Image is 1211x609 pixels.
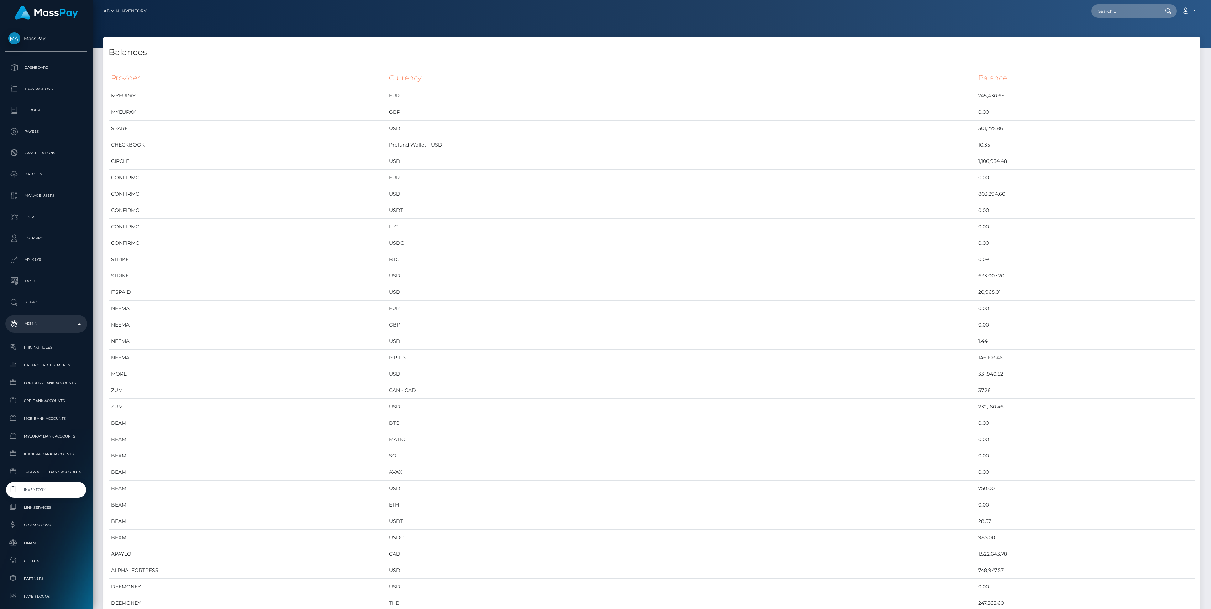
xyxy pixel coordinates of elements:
td: MATIC [386,431,976,448]
p: Payees [8,126,84,137]
td: CHECKBOOK [109,137,386,153]
td: USD [386,366,976,382]
a: MyEUPay Bank Accounts [5,429,87,444]
td: ITSPAID [109,284,386,301]
p: API Keys [8,254,84,265]
td: 331,940.52 [976,366,1195,382]
p: Taxes [8,276,84,286]
td: STRIKE [109,268,386,284]
p: Ledger [8,105,84,116]
a: Fortress Bank Accounts [5,375,87,391]
a: Dashboard [5,59,87,76]
td: 0.00 [976,431,1195,448]
a: Taxes [5,272,87,290]
p: Cancellations [8,148,84,158]
td: USDC [386,530,976,546]
a: API Keys [5,251,87,269]
td: USD [386,284,976,301]
p: Manage Users [8,190,84,201]
span: Commissions [8,521,84,529]
td: USDT [386,202,976,219]
td: BEAM [109,497,386,513]
td: NEEMA [109,350,386,366]
p: Dashboard [8,62,84,73]
td: USD [386,186,976,202]
td: USD [386,268,976,284]
td: 803,294.60 [976,186,1195,202]
span: MassPay [5,35,87,42]
p: Admin [8,318,84,329]
p: Batches [8,169,84,180]
td: CONFIRMO [109,219,386,235]
p: Search [8,297,84,308]
td: CONFIRMO [109,186,386,202]
a: Cancellations [5,144,87,162]
td: MORE [109,366,386,382]
span: Pricing Rules [8,343,84,351]
span: Finance [8,539,84,547]
td: 37.26 [976,382,1195,399]
a: Partners [5,571,87,586]
td: 748,947.57 [976,562,1195,579]
a: Payees [5,123,87,141]
a: Manage Users [5,187,87,205]
td: STRIKE [109,251,386,268]
td: USDT [386,513,976,530]
img: MassPay [8,32,20,44]
h4: Balances [109,46,1195,59]
td: 0.00 [976,170,1195,186]
td: 0.00 [976,301,1195,317]
td: 0.00 [976,464,1195,481]
td: USD [386,399,976,415]
span: Ibanera Bank Accounts [8,450,84,458]
td: DEEMONEY [109,579,386,595]
th: Balance [976,68,1195,88]
td: 146,103.46 [976,350,1195,366]
td: 0.00 [976,579,1195,595]
td: ZUM [109,382,386,399]
td: 1,522,643.78 [976,546,1195,562]
td: 28.57 [976,513,1195,530]
span: Balance Adjustments [8,361,84,369]
p: Links [8,212,84,222]
td: 1,106,934.48 [976,153,1195,170]
td: BEAM [109,415,386,431]
td: BEAM [109,448,386,464]
a: Admin Inventory [104,4,147,18]
td: USDC [386,235,976,251]
td: EUR [386,301,976,317]
td: 0.00 [976,202,1195,219]
a: Inventory [5,482,87,497]
a: Finance [5,535,87,551]
td: BEAM [109,513,386,530]
span: Partners [8,574,84,583]
td: CIRCLE [109,153,386,170]
td: 0.00 [976,448,1195,464]
th: Provider [109,68,386,88]
td: CONFIRMO [109,202,386,219]
a: Batches [5,165,87,183]
td: 0.00 [976,235,1195,251]
a: Commissions [5,518,87,533]
td: 501,275.86 [976,121,1195,137]
td: BTC [386,415,976,431]
td: BTC [386,251,976,268]
a: Link Services [5,500,87,515]
a: Balance Adjustments [5,358,87,373]
th: Currency [386,68,976,88]
td: USD [386,481,976,497]
a: JustWallet Bank Accounts [5,464,87,480]
td: CAD [386,546,976,562]
td: 0.00 [976,317,1195,333]
span: MCB Bank Accounts [8,414,84,423]
span: Clients [8,557,84,565]
td: SPARE [109,121,386,137]
a: Pricing Rules [5,340,87,355]
td: 10.35 [976,137,1195,153]
span: MyEUPay Bank Accounts [8,432,84,440]
span: JustWallet Bank Accounts [8,468,84,476]
td: 0.00 [976,497,1195,513]
td: CONFIRMO [109,235,386,251]
td: BEAM [109,464,386,481]
td: 20,965.01 [976,284,1195,301]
